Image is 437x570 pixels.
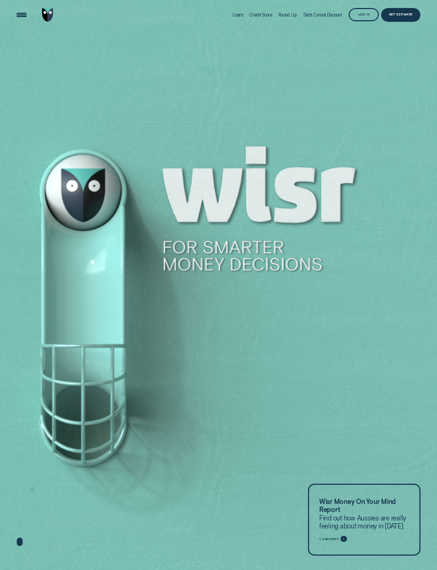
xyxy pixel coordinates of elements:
[308,484,420,556] a: Wisr Money On Your Mind ReportFind out how Aussies are really feeling about money in [DATE].Learn...
[42,8,53,22] img: Wisr
[278,12,296,18] div: Round Up
[349,8,379,22] button: Log in
[249,12,272,18] div: Credit Score
[319,498,409,531] p: Find out how Aussies are really feeling about money in [DATE].
[319,536,339,541] span: Learn more
[15,8,29,22] button: Open Menu
[303,12,342,18] div: Debt Consol Discount
[381,8,420,22] a: Get Estimate
[232,12,244,18] div: Loans
[319,498,396,514] strong: Wisr Money On Your Mind Report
